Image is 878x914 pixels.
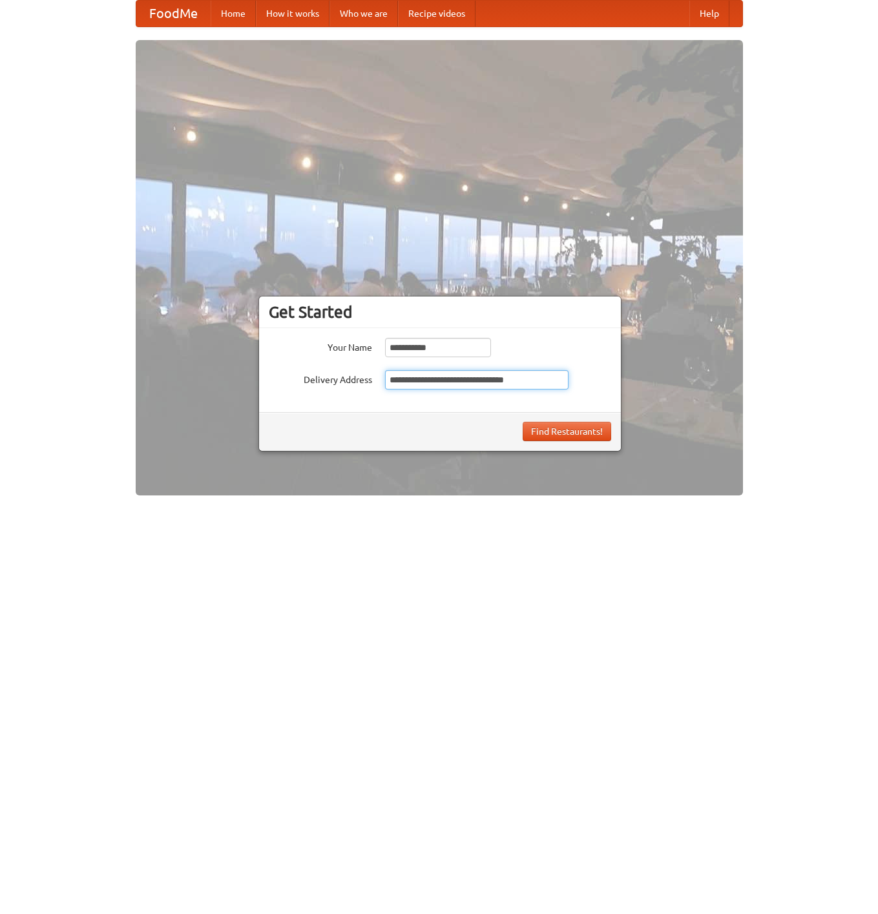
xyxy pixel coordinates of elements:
a: FoodMe [136,1,211,26]
h3: Get Started [269,302,611,322]
a: Help [689,1,729,26]
button: Find Restaurants! [523,422,611,441]
a: Who we are [329,1,398,26]
label: Your Name [269,338,372,354]
a: Home [211,1,256,26]
label: Delivery Address [269,370,372,386]
a: Recipe videos [398,1,476,26]
a: How it works [256,1,329,26]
